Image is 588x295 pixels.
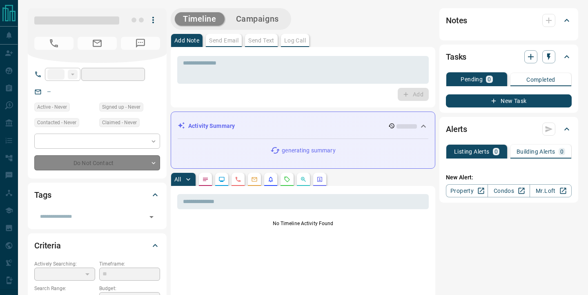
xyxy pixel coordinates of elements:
[446,94,572,107] button: New Task
[228,12,287,26] button: Campaigns
[34,260,95,268] p: Actively Searching:
[446,14,467,27] h2: Notes
[488,76,491,82] p: 0
[102,118,137,127] span: Claimed - Never
[99,285,160,292] p: Budget:
[34,239,61,252] h2: Criteria
[34,155,160,170] div: Do Not Contact
[218,176,225,183] svg: Lead Browsing Activity
[177,220,429,227] p: No Timeline Activity Found
[47,88,51,95] a: --
[99,260,160,268] p: Timeframe:
[530,184,572,197] a: Mr.Loft
[517,149,555,154] p: Building Alerts
[446,119,572,139] div: Alerts
[174,177,181,182] p: All
[34,236,160,255] div: Criteria
[78,37,117,50] span: No Email
[526,77,555,83] p: Completed
[446,123,467,136] h2: Alerts
[178,118,428,134] div: Activity Summary
[146,211,157,223] button: Open
[34,188,51,201] h2: Tags
[175,12,225,26] button: Timeline
[188,122,235,130] p: Activity Summary
[300,176,307,183] svg: Opportunities
[446,11,572,30] div: Notes
[34,37,73,50] span: No Number
[174,38,199,43] p: Add Note
[494,149,498,154] p: 0
[202,176,209,183] svg: Notes
[34,185,160,205] div: Tags
[488,184,530,197] a: Condos
[284,176,290,183] svg: Requests
[267,176,274,183] svg: Listing Alerts
[251,176,258,183] svg: Emails
[446,173,572,182] p: New Alert:
[446,50,466,63] h2: Tasks
[37,103,67,111] span: Active - Never
[316,176,323,183] svg: Agent Actions
[454,149,490,154] p: Listing Alerts
[102,103,140,111] span: Signed up - Never
[235,176,241,183] svg: Calls
[121,37,160,50] span: No Number
[37,118,76,127] span: Contacted - Never
[34,285,95,292] p: Search Range:
[560,149,563,154] p: 0
[446,47,572,67] div: Tasks
[282,146,335,155] p: generating summary
[446,184,488,197] a: Property
[461,76,483,82] p: Pending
